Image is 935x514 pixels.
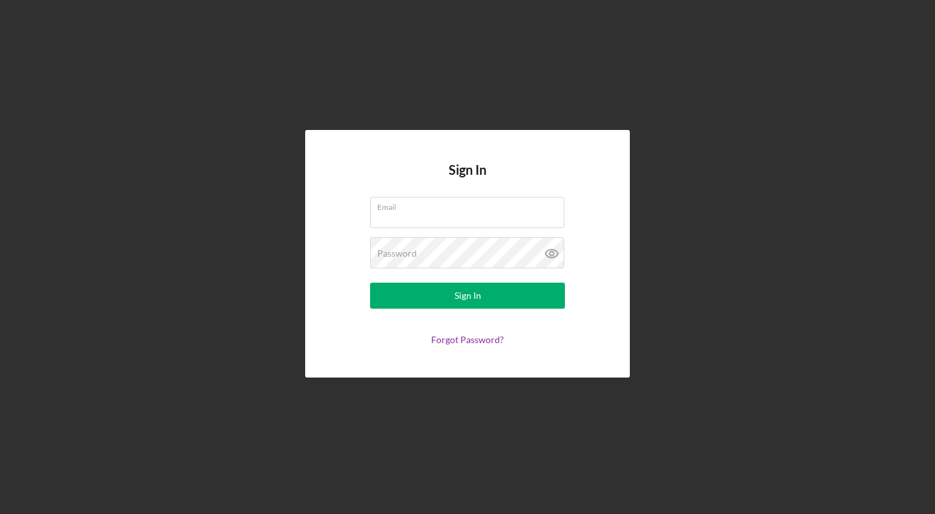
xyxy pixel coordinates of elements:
[455,283,481,309] div: Sign In
[449,162,486,197] h4: Sign In
[377,248,417,259] label: Password
[370,283,565,309] button: Sign In
[431,334,504,345] a: Forgot Password?
[377,198,564,212] label: Email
